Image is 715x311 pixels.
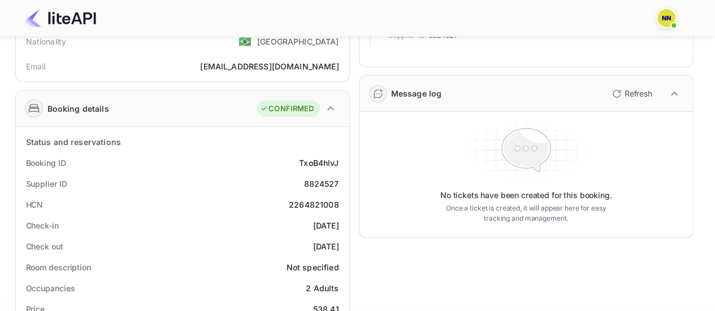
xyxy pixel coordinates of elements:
[26,282,75,294] div: Occupancies
[26,240,63,252] div: Check out
[625,87,652,99] p: Refresh
[437,203,616,224] p: Once a ticket is created, it will appear here for easy tracking and management.
[26,136,121,148] div: Status and reservations
[391,87,442,99] div: Message log
[26,36,67,47] div: Nationality
[657,9,675,27] img: N/A N/A
[257,36,339,47] div: [GEOGRAPHIC_DATA]
[605,85,657,103] button: Refresh
[26,157,66,169] div: Booking ID
[306,282,339,294] div: 2 Adults
[440,190,612,201] p: No tickets have been created for this booking.
[200,60,339,72] div: [EMAIL_ADDRESS][DOMAIN_NAME]
[289,199,339,211] div: 2264821008
[260,103,314,115] div: CONFIRMED
[299,157,339,169] div: TxoB4hlvJ
[25,9,96,27] img: LiteAPI Logo
[26,178,67,190] div: Supplier ID
[313,240,339,252] div: [DATE]
[47,103,109,115] div: Booking details
[26,199,44,211] div: HCN
[287,261,339,273] div: Not specified
[26,220,59,231] div: Check-in
[313,220,339,231] div: [DATE]
[26,60,46,72] div: Email
[304,178,339,190] div: 8824527
[239,31,252,51] span: United States
[26,261,91,273] div: Room description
